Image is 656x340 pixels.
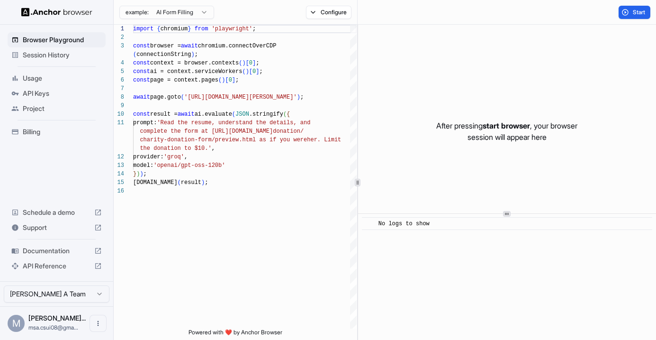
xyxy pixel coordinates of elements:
div: 10 [114,110,124,119]
span: result [181,179,201,186]
span: ) [222,77,225,83]
span: ( [133,51,136,58]
span: const [133,68,150,75]
span: , [212,145,215,152]
span: const [133,77,150,83]
span: Browser Playground [23,35,102,45]
span: ; [256,60,259,66]
div: Schedule a demo [8,205,106,220]
span: [ [246,60,249,66]
div: 2 [114,33,124,42]
div: M [8,315,25,332]
span: ) [140,171,143,177]
span: the donation to $10.' [140,145,211,152]
span: ; [235,77,239,83]
button: Open menu [90,315,107,332]
span: [ [249,68,252,75]
span: ( [218,77,222,83]
span: Project [23,104,102,113]
span: ( [178,179,181,186]
img: Anchor Logo [21,8,92,17]
span: ( [283,111,287,118]
span: 0 [229,77,232,83]
span: , [184,154,188,160]
span: { [157,26,160,32]
div: 6 [114,76,124,84]
span: chromium.connectOverCDP [198,43,277,49]
span: 'groq' [164,154,184,160]
span: Schedule a demo [23,208,90,217]
span: Usage [23,74,102,83]
div: Browser Playground [8,32,106,47]
span: page.goto [150,94,181,101]
span: 'playwright' [212,26,252,32]
span: ; [205,179,208,186]
div: API Keys [8,86,106,101]
span: API Keys [23,89,102,98]
span: ( [232,111,235,118]
span: ) [191,51,194,58]
span: prompt: [133,119,157,126]
button: Start [619,6,650,19]
span: import [133,26,153,32]
span: } [133,171,136,177]
span: ( [242,68,245,75]
span: { [287,111,290,118]
span: ai.evaluate [195,111,232,118]
span: provider: [133,154,164,160]
span: example: [126,9,149,16]
span: ) [297,94,300,101]
span: [DOMAIN_NAME] [133,179,178,186]
span: ) [246,68,249,75]
span: model: [133,162,153,169]
div: Documentation [8,243,106,258]
span: complete the form at [URL][DOMAIN_NAME] [140,128,273,135]
span: Billing [23,127,102,137]
span: donation/ [273,128,304,135]
div: 1 [114,25,124,33]
span: ) [242,60,245,66]
span: context = browser.contexts [150,60,239,66]
div: 16 [114,187,124,195]
div: 7 [114,84,124,93]
span: ai = context.serviceWorkers [150,68,242,75]
div: Usage [8,71,106,86]
div: 9 [114,101,124,110]
span: '[URL][DOMAIN_NAME][PERSON_NAME]' [184,94,297,101]
span: ; [300,94,304,101]
span: result = [150,111,178,118]
span: from [195,26,208,32]
span: await [178,111,195,118]
div: 5 [114,67,124,76]
div: Billing [8,124,106,139]
span: ; [252,26,256,32]
span: page = context.pages [150,77,218,83]
span: Support [23,223,90,232]
span: ; [259,68,262,75]
span: ( [239,60,242,66]
div: API Reference [8,258,106,274]
span: const [133,60,150,66]
span: her. Limit [307,137,341,143]
span: .stringify [249,111,283,118]
div: 14 [114,170,124,178]
span: Start [633,9,646,16]
span: API Reference [23,261,90,271]
span: ] [252,60,256,66]
span: ​ [367,219,371,229]
span: Powered with ❤️ by Anchor Browser [189,329,282,340]
span: 0 [252,68,256,75]
span: connectionString [136,51,191,58]
div: 3 [114,42,124,50]
span: ] [232,77,235,83]
div: 8 [114,93,124,101]
span: start browser [483,121,530,130]
span: Session History [23,50,102,60]
span: Mahdi Syahbana A [28,314,86,322]
span: 'openai/gpt-oss-120b' [153,162,225,169]
button: Configure [306,6,352,19]
div: Session History [8,47,106,63]
span: charity-donation-form/preview.html as if you were [140,137,307,143]
span: ; [195,51,198,58]
div: Support [8,220,106,235]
